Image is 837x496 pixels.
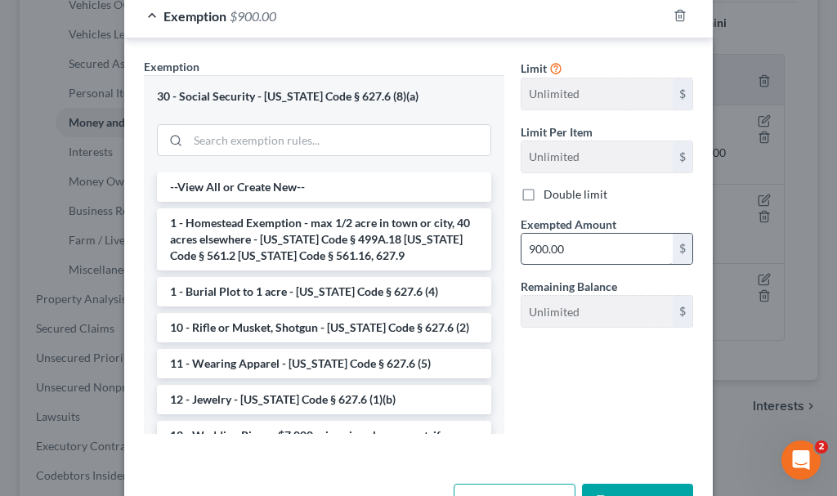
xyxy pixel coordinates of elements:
[230,8,276,24] span: $900.00
[521,234,673,265] input: 0.00
[157,349,491,378] li: 11 - Wearing Apparel - [US_STATE] Code § 627.6 (5)
[673,296,692,327] div: $
[521,61,547,75] span: Limit
[673,141,692,172] div: $
[188,125,490,156] input: Search exemption rules...
[157,277,491,306] li: 1 - Burial Plot to 1 acre - [US_STATE] Code § 627.6 (4)
[157,208,491,270] li: 1 - Homestead Exemption - max 1/2 acre in town or city, 40 acres elsewhere - [US_STATE] Code § 49...
[521,123,593,141] label: Limit Per Item
[163,8,226,24] span: Exemption
[544,186,607,203] label: Double limit
[815,440,828,454] span: 2
[157,89,491,105] div: 30 - Social Security - [US_STATE] Code § 627.6 (8)(a)
[157,313,491,342] li: 10 - Rifle or Musket, Shotgun - [US_STATE] Code § 627.6 (2)
[521,278,617,295] label: Remaining Balance
[521,217,616,231] span: Exempted Amount
[144,60,199,74] span: Exemption
[521,296,673,327] input: --
[673,78,692,109] div: $
[781,440,821,480] iframe: Intercom live chat
[673,234,692,265] div: $
[521,78,673,109] input: --
[157,421,491,483] li: 12 - Wedding Rings - $7,000 minus jewelry amount, if purchased after marriage and up to 2 years p...
[157,385,491,414] li: 12 - Jewelry - [US_STATE] Code § 627.6 (1)(b)
[157,172,491,202] li: --View All or Create New--
[521,141,673,172] input: --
